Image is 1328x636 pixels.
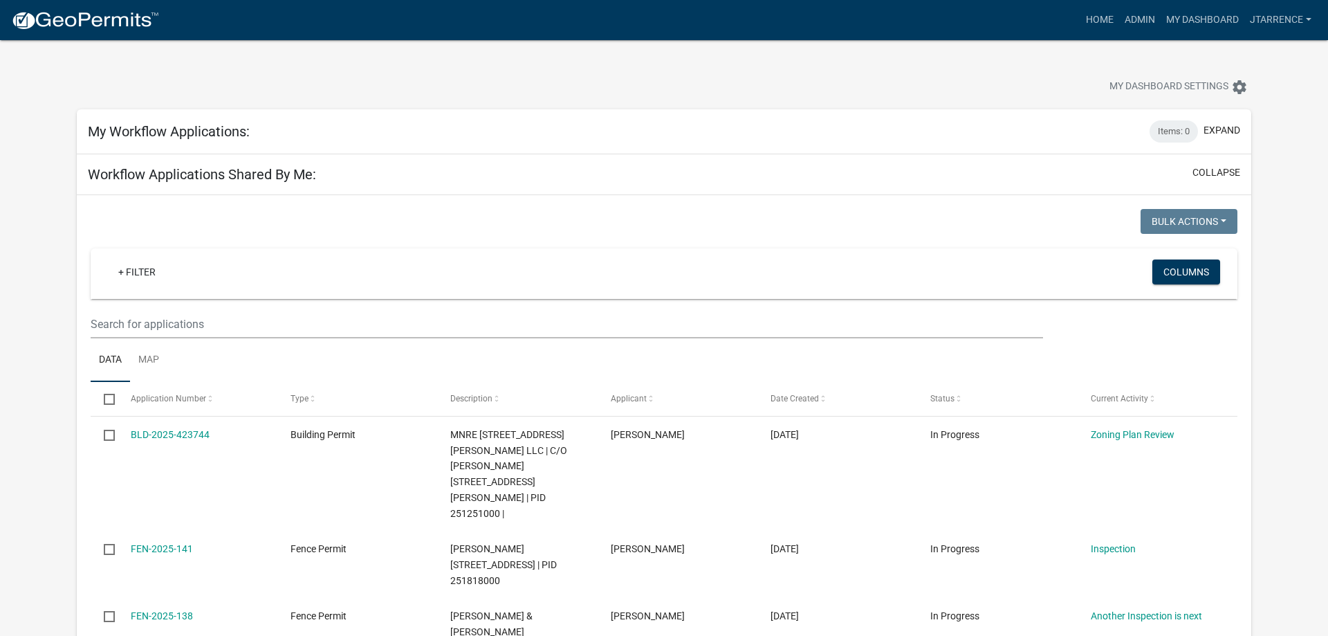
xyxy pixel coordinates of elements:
span: MNRE 270 STRUPP AVE LLC | C/O JEREMY HAGAN 270 STRUPP AVE, Houston County | PID 251251000 | [450,429,567,519]
i: settings [1231,79,1248,96]
span: 05/20/2025 [771,429,799,440]
a: Map [130,338,167,383]
datatable-header-cell: Type [277,382,437,415]
span: Fence Permit [290,543,347,554]
a: BLD-2025-423744 [131,429,210,440]
input: Search for applications [91,310,1043,338]
a: Zoning Plan Review [1091,429,1174,440]
button: collapse [1192,165,1240,180]
a: Admin [1119,7,1161,33]
button: Bulk Actions [1141,209,1237,234]
span: JOHNSON,SALLY A 730 SHORE ACRES RD, Houston County | PID 251818000 [450,543,557,586]
span: Fence Permit [290,610,347,621]
div: Items: 0 [1150,120,1198,143]
span: Building Permit [290,429,356,440]
datatable-header-cell: Description [437,382,597,415]
span: Type [290,394,308,403]
datatable-header-cell: Application Number [117,382,277,415]
a: Data [91,338,130,383]
a: My Dashboard [1161,7,1244,33]
h5: Workflow Applications Shared By Me: [88,166,316,183]
span: In Progress [930,543,979,554]
datatable-header-cell: Current Activity [1078,382,1237,415]
span: Application Number [131,394,206,403]
a: Home [1080,7,1119,33]
a: jtarrence [1244,7,1317,33]
span: Sally Johnson [611,543,685,554]
datatable-header-cell: Select [91,382,117,415]
button: expand [1203,123,1240,138]
datatable-header-cell: Status [917,382,1077,415]
span: Status [930,394,954,403]
a: FEN-2025-141 [131,543,193,554]
span: In Progress [930,429,979,440]
a: Another Inspection is next [1091,610,1202,621]
span: Current Activity [1091,394,1148,403]
span: 05/06/2025 [771,543,799,554]
span: Description [450,394,492,403]
h5: My Workflow Applications: [88,123,250,140]
span: Brett Stanek [611,429,685,440]
span: 05/04/2025 [771,610,799,621]
span: Craig A. Olson [611,610,685,621]
button: My Dashboard Settingssettings [1098,73,1259,100]
datatable-header-cell: Date Created [757,382,917,415]
span: Applicant [611,394,647,403]
span: Date Created [771,394,819,403]
button: Columns [1152,260,1220,284]
a: Inspection [1091,543,1136,554]
span: My Dashboard Settings [1109,79,1228,96]
span: In Progress [930,610,979,621]
datatable-header-cell: Applicant [598,382,757,415]
a: + Filter [107,260,167,284]
a: FEN-2025-138 [131,610,193,621]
